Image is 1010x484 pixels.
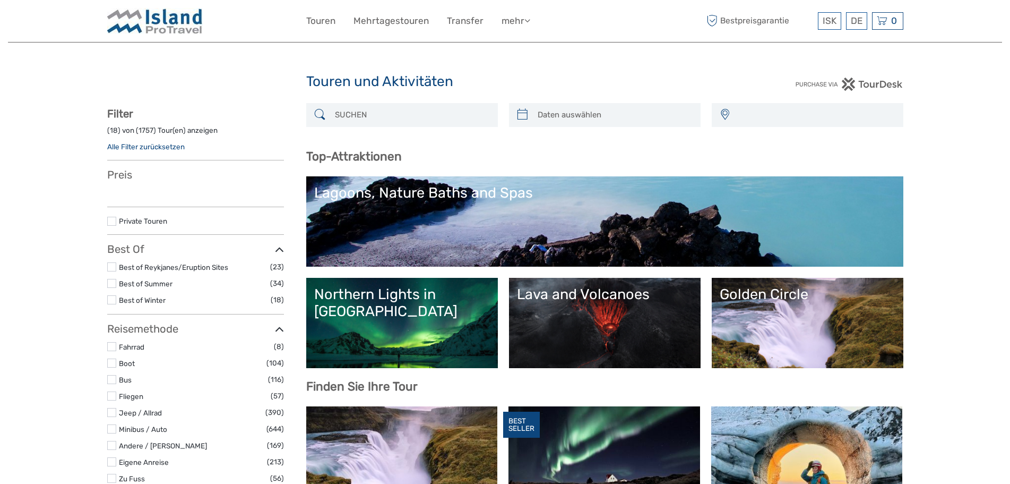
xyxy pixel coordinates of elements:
a: Private Touren [119,217,167,225]
a: Northern Lights in [GEOGRAPHIC_DATA] [314,286,490,360]
a: Lava and Volcanoes [517,286,693,360]
span: (390) [265,406,284,419]
a: Boot [119,359,135,368]
span: (8) [274,341,284,353]
span: (644) [266,423,284,435]
div: Lagoons, Nature Baths and Spas [314,184,895,201]
div: Northern Lights in [GEOGRAPHIC_DATA] [314,286,490,320]
a: Alle Filter zurücksetzen [107,142,185,151]
span: (23) [270,261,284,273]
a: Fahrrad [119,343,144,351]
a: Lagoons, Nature Baths and Spas [314,184,895,259]
a: Bus [119,376,132,384]
a: mehr [502,13,530,29]
span: ISK [823,15,836,26]
h3: Preis [107,168,284,181]
span: (34) [270,277,284,290]
div: Golden Circle [720,286,895,303]
span: (104) [266,357,284,369]
span: Bestpreisgarantie [704,12,815,30]
a: Best of Winter [119,296,166,304]
a: Golden Circle [720,286,895,360]
label: 18 [110,125,118,135]
h1: Touren und Aktivitäten [306,73,704,90]
a: Transfer [447,13,484,29]
img: PurchaseViaTourDesk.png [795,78,903,91]
a: Jeep / Allrad [119,409,162,417]
input: SUCHEN [331,106,493,124]
a: Mehrtagestouren [353,13,429,29]
b: Finden Sie Ihre Tour [306,379,418,394]
div: ( ) von ( ) Tour(en) anzeigen [107,125,284,142]
h3: Reisemethode [107,322,284,335]
a: Best of Reykjanes/Eruption Sites [119,263,228,271]
a: Zu Fuss [119,474,145,483]
input: Daten auswählen [533,106,695,124]
span: (57) [271,390,284,402]
a: Andere / [PERSON_NAME] [119,441,207,450]
a: Minibus / Auto [119,425,167,434]
strong: Filter [107,107,133,120]
a: Eigene Anreise [119,458,169,466]
a: Fliegen [119,392,143,401]
div: Lava and Volcanoes [517,286,693,303]
span: (169) [267,439,284,452]
span: (213) [267,456,284,468]
span: (116) [268,373,284,386]
span: (18) [271,294,284,306]
a: Touren [306,13,335,29]
label: 1757 [139,125,153,135]
a: Best of Summer [119,279,172,288]
img: Iceland ProTravel [107,8,203,34]
span: 0 [890,15,899,26]
div: BEST SELLER [503,412,540,438]
h3: Best Of [107,243,284,256]
b: Top-Attraktionen [306,149,402,164]
div: DE [846,12,867,30]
